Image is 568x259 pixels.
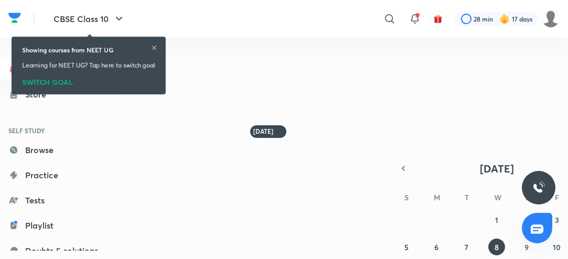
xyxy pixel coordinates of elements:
[525,215,529,225] abbr: October 2, 2025
[404,242,409,252] abbr: October 5, 2025
[532,181,545,194] img: ttu
[555,192,559,202] abbr: Friday
[430,10,446,27] button: avatar
[518,239,535,255] button: October 9, 2025
[465,192,469,202] abbr: Tuesday
[428,239,445,255] button: October 6, 2025
[22,74,155,86] div: SWITCH GOAL
[47,8,132,29] button: CBSE Class 10
[8,10,21,26] img: Company Logo
[518,211,535,228] button: October 2, 2025
[433,14,443,24] img: avatar
[434,242,438,252] abbr: October 6, 2025
[499,14,510,24] img: streak
[549,239,565,255] button: October 10, 2025
[555,215,559,225] abbr: October 3, 2025
[549,211,565,228] button: October 3, 2025
[253,127,273,136] h6: [DATE]
[8,10,21,28] a: Company Logo
[524,242,529,252] abbr: October 9, 2025
[553,242,561,252] abbr: October 10, 2025
[494,192,501,202] abbr: Wednesday
[542,10,560,28] img: Nishi raghuwanshi
[465,242,468,252] abbr: October 7, 2025
[480,161,514,176] span: [DATE]
[22,61,155,70] p: Learning for NEET UG? Tap here to switch goal
[398,239,415,255] button: October 5, 2025
[488,239,505,255] button: October 8, 2025
[458,239,475,255] button: October 7, 2025
[22,45,113,55] h6: Showing courses from NEET UG
[495,242,499,252] abbr: October 8, 2025
[434,192,440,202] abbr: Monday
[488,211,505,228] button: October 1, 2025
[404,192,409,202] abbr: Sunday
[495,215,498,225] abbr: October 1, 2025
